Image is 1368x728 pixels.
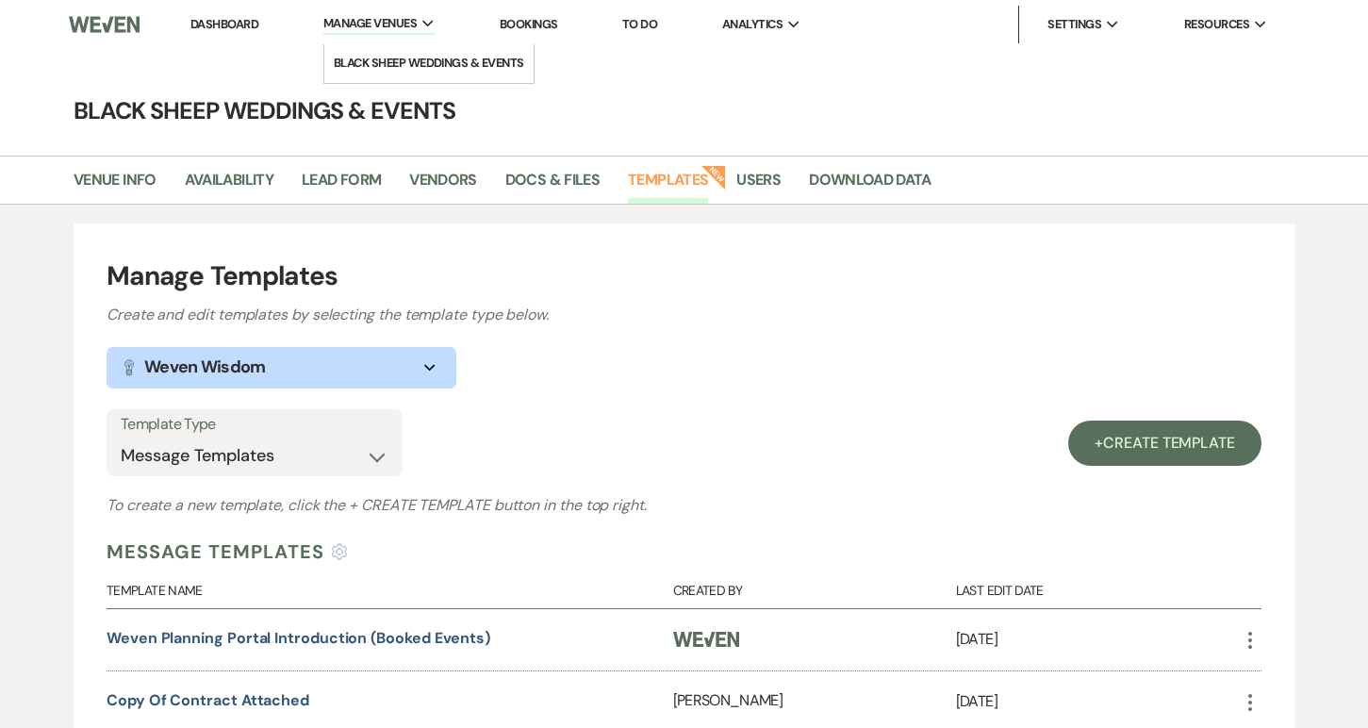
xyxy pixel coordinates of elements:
a: Weven Planning Portal Introduction (Booked Events) [107,628,490,648]
div: Template Name [107,566,672,608]
a: Copy of Contract Attached [107,690,309,710]
a: Availability [185,168,273,204]
a: Bookings [500,16,558,32]
a: +Create Template [1068,421,1261,466]
p: [DATE] [956,689,1239,714]
a: Vendors [409,168,477,204]
span: + Create Template [349,495,490,515]
a: Venue Info [74,168,157,204]
a: Download Data [809,168,931,204]
h3: Create and edit templates by selecting the template type below. [107,304,1261,326]
a: Black Sheep Weddings & Events [324,44,534,82]
h1: Manage Templates [107,256,1261,296]
h4: Message Templates [107,538,324,566]
span: Analytics [722,15,783,34]
span: Create Template [1103,433,1235,453]
h1: Weven Wisdom [144,355,265,380]
img: Weven Logo [673,632,740,647]
a: Users [736,168,781,204]
p: [DATE] [956,627,1239,652]
a: Templates [628,168,708,204]
span: Settings [1047,15,1101,34]
label: Template Type [121,411,388,438]
div: Created By [673,566,956,608]
a: Dashboard [190,16,258,32]
a: To Do [622,16,657,32]
span: Resources [1184,15,1249,34]
h4: Black Sheep Weddings & Events [6,94,1363,127]
img: Weven Logo [69,5,140,44]
strong: New [701,163,728,190]
button: Weven Wisdom [107,347,456,389]
a: Docs & Files [505,168,600,204]
h3: To create a new template, click the button in the top right. [107,494,1261,517]
div: Last Edit Date [956,566,1239,608]
a: Lead Form [302,168,381,204]
span: Manage Venues [323,14,417,33]
li: Black Sheep Weddings & Events [334,54,524,73]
